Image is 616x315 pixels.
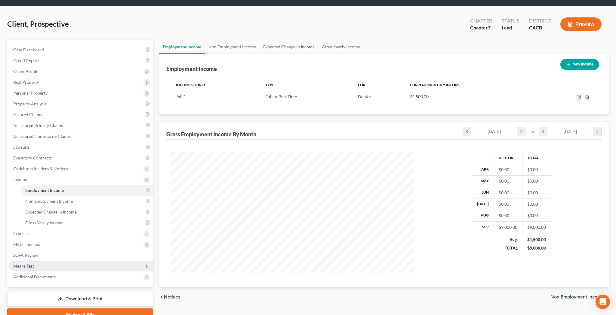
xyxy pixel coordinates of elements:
div: TOTAL [499,245,518,251]
span: Non Employment Income [25,198,73,204]
td: $0.00 [522,210,551,221]
span: Real Property [13,80,39,85]
a: Case Dashboard [8,44,153,55]
span: 7 [488,25,491,30]
span: Expected Change in Income [25,209,77,214]
td: $9,000.00 [522,222,551,233]
span: Job 1 [176,94,186,99]
div: [DATE] [471,127,517,136]
i: chevron_left [159,295,164,299]
td: $0.00 [522,187,551,198]
i: chevron_left [539,127,547,136]
a: Lawsuits [8,142,153,153]
div: $0.00 [499,201,517,207]
th: Sep [472,222,494,233]
div: $0.00 [499,190,517,196]
th: Apr [472,164,494,175]
div: $1,500.00 [527,237,546,243]
span: Secured Claims [13,112,42,117]
button: chevron_left Notices [159,295,180,299]
span: Additional Documents [13,274,56,279]
a: Property Analysis [8,98,153,109]
span: Income Source [176,83,206,87]
th: Aug [472,210,494,221]
span: Property Analysis [13,101,47,106]
span: Notices [164,295,180,299]
a: Gross Yearly Income [318,40,364,54]
button: New Income [560,59,599,70]
div: District [529,17,551,24]
div: $9,000.00 [527,245,546,251]
span: Unsecured Priority Claims [13,123,63,128]
span: Personal Property [13,90,48,95]
div: Gross Employment Income By Month [166,131,256,138]
a: Download & Print [7,292,153,306]
a: Unsecured Nonpriority Claims [8,131,153,142]
div: $0.00 [499,167,517,173]
i: chevron_left [463,127,471,136]
span: Gross Yearly Income [25,220,63,225]
span: Client, Prospective [7,20,69,28]
a: Expected Change in Income [260,40,318,54]
div: $0.00 [499,178,517,184]
th: Jun [472,187,494,198]
span: Current Monthly Income [410,83,460,87]
a: Non Employment Income [205,40,260,54]
span: to [530,129,534,135]
div: [DATE] [547,127,593,136]
span: SOFA Review [13,253,38,258]
th: Debtor [494,152,522,164]
span: Type [265,83,274,87]
span: Executory Contracts [13,155,52,160]
span: Debtor [358,94,371,99]
div: Chapter [470,17,492,24]
span: Employment Income [25,188,64,193]
a: SOFA Review [8,250,153,261]
td: $0.00 [522,164,551,175]
span: Credit Report [13,58,39,63]
th: [DATE] [472,198,494,210]
span: Full or Part Time [265,94,297,99]
div: Status [502,17,519,24]
a: Gross Yearly Income [20,217,153,228]
div: Chapter [470,24,492,31]
button: Non Employment Income chevron_right [550,295,609,299]
span: Expenses [13,231,30,236]
div: CACB [529,24,551,31]
span: Unsecured Nonpriority Claims [13,134,71,139]
span: Miscellaneous [13,242,40,247]
div: Employment Income [166,65,217,72]
span: $1,500.00 [410,94,429,99]
th: Total [522,152,551,164]
div: $9,000.00 [499,224,517,230]
a: Employment Income [20,185,153,196]
a: Employment Income [159,40,205,54]
td: $0.00 [522,175,551,187]
span: For [358,83,365,87]
a: Non Employment Income [20,196,153,207]
i: chevron_right [593,127,601,136]
span: Means Test [13,263,34,268]
button: Preview [560,17,602,31]
a: Credit Report [8,55,153,66]
a: Unsecured Priority Claims [8,120,153,131]
span: Client Profile [13,69,38,74]
span: Codebtors Insiders & Notices [13,166,68,171]
div: Avg. [499,237,518,243]
a: Expected Change in Income [20,207,153,217]
div: $0.00 [499,213,517,219]
i: chevron_right [517,127,525,136]
div: Open Intercom Messenger [596,295,610,309]
span: Non Employment Income [550,295,604,299]
a: Executory Contracts [8,153,153,163]
span: Lawsuits [13,144,29,150]
th: May [472,175,494,187]
a: Secured Claims [8,109,153,120]
div: Lead [502,24,519,31]
span: Income [13,177,27,182]
span: Case Dashboard [13,47,44,52]
td: $0.00 [522,198,551,210]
